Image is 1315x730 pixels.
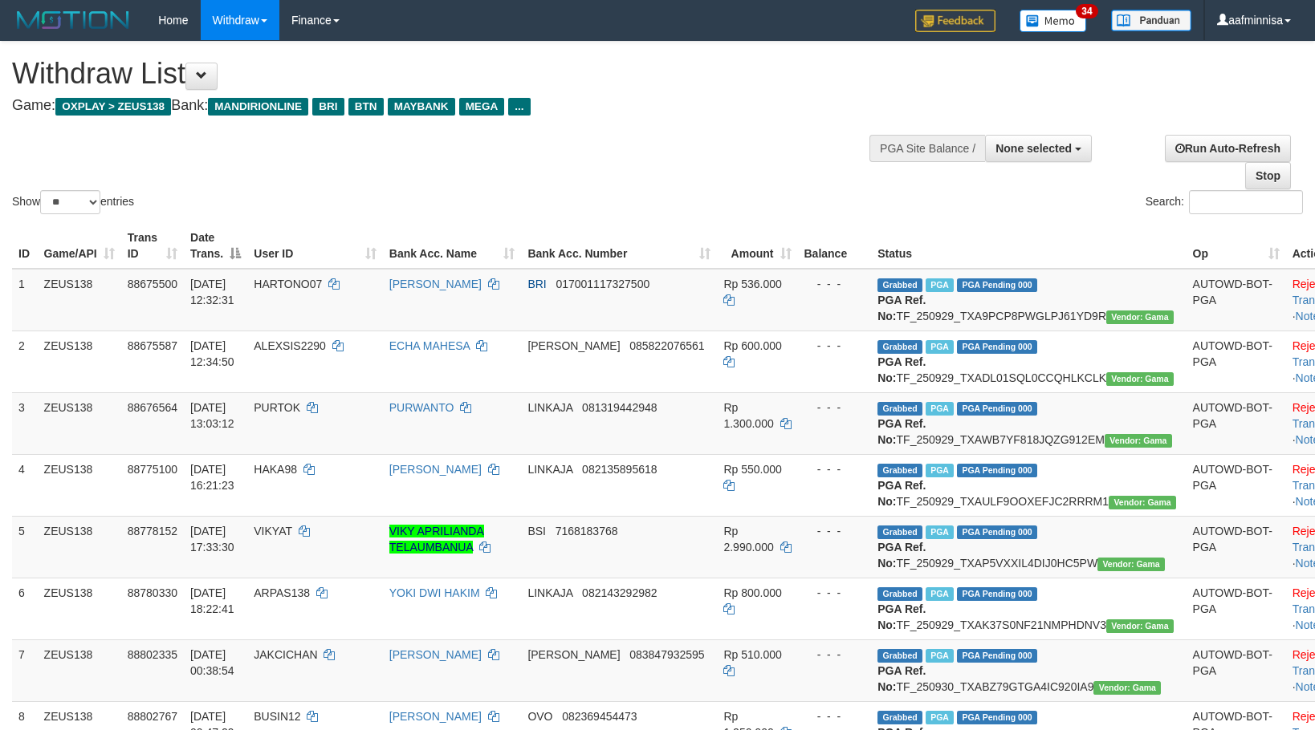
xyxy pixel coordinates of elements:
[926,711,954,724] span: Marked by aafsreyleap
[389,648,482,661] a: [PERSON_NAME]
[128,463,177,476] span: 88775100
[128,525,177,537] span: 88778152
[459,98,505,116] span: MEGA
[38,269,121,331] td: ZEUS138
[926,340,954,354] span: Marked by aafpengsreynich
[1187,516,1286,578] td: AUTOWD-BOT-PGA
[871,454,1186,516] td: TF_250929_TXAULF9OOXEFJC2RRRM1
[723,401,773,430] span: Rp 1.300.000
[723,648,781,661] span: Rp 510.000
[12,98,861,114] h4: Game: Bank:
[521,223,717,269] th: Bank Acc. Number: activate to sort column ascending
[389,525,484,554] a: VIKY APRILIANDA TELAUMBANUA
[877,340,922,354] span: Grabbed
[871,223,1186,269] th: Status
[562,710,637,723] span: Copy 082369454473 to clipboard
[12,331,38,392] td: 2
[877,525,922,539] span: Grabbed
[877,479,926,508] b: PGA Ref. No:
[1189,190,1303,214] input: Search:
[121,223,184,269] th: Trans ID: activate to sort column ascending
[12,190,134,214] label: Show entries
[804,647,865,663] div: - - -
[527,525,546,537] span: BSI
[877,711,922,724] span: Grabbed
[55,98,171,116] span: OXPLAY > ZEUS138
[527,710,552,723] span: OVO
[1245,162,1291,189] a: Stop
[871,639,1186,701] td: TF_250930_TXABZ79GTGA4IC920IA9
[926,278,954,292] span: Marked by aaftrukkakada
[389,710,482,723] a: [PERSON_NAME]
[208,98,308,116] span: MANDIRIONLINE
[804,461,865,477] div: - - -
[804,708,865,724] div: - - -
[1093,681,1161,695] span: Vendor URL: https://trx31.1velocity.biz
[184,223,247,269] th: Date Trans.: activate to sort column descending
[877,587,922,601] span: Grabbed
[1187,331,1286,392] td: AUTOWD-BOT-PGA
[877,294,926,322] b: PGA Ref. No:
[871,331,1186,392] td: TF_250929_TXADL01SQL0CCQHLKCLK
[1076,4,1097,18] span: 34
[957,278,1037,292] span: PGA Pending
[254,525,291,537] span: VIKYAT
[877,355,926,384] b: PGA Ref. No:
[871,392,1186,454] td: TF_250929_TXAWB7YF818JQZG912EM
[389,401,454,414] a: PURWANTO
[877,649,922,663] span: Grabbed
[871,269,1186,331] td: TF_250929_TXA9PCP8PWGLPJ61YD9R
[957,464,1037,477] span: PGA Pending
[871,578,1186,639] td: TF_250929_TXAK37S0NF21NMPHDNV3
[12,392,38,454] td: 3
[388,98,455,116] span: MAYBANK
[12,639,38,701] td: 7
[527,401,572,414] span: LINKAJA
[926,587,954,601] span: Marked by aafnoeunsreypich
[717,223,797,269] th: Amount: activate to sort column ascending
[254,648,317,661] span: JAKCICHAN
[804,338,865,354] div: - - -
[1165,135,1291,162] a: Run Auto-Refresh
[190,463,234,492] span: [DATE] 16:21:23
[128,648,177,661] span: 88802335
[190,339,234,368] span: [DATE] 12:34:50
[383,223,522,269] th: Bank Acc. Name: activate to sort column ascending
[1187,269,1286,331] td: AUTOWD-BOT-PGA
[389,463,482,476] a: [PERSON_NAME]
[1106,372,1174,386] span: Vendor URL: https://trx31.1velocity.biz
[190,278,234,306] span: [DATE] 12:32:31
[389,586,480,599] a: YOKI DWI HAKIM
[723,463,781,476] span: Rp 550.000
[582,401,657,414] span: Copy 081319442948 to clipboard
[723,586,781,599] span: Rp 800.000
[804,399,865,416] div: - - -
[582,463,657,476] span: Copy 082135895618 to clipboard
[527,648,620,661] span: [PERSON_NAME]
[1097,558,1165,571] span: Vendor URL: https://trx31.1velocity.biz
[38,331,121,392] td: ZEUS138
[995,142,1072,155] span: None selected
[38,578,121,639] td: ZEUS138
[40,190,100,214] select: Showentries
[12,578,38,639] td: 6
[1106,310,1174,324] span: Vendor URL: https://trx31.1velocity.biz
[869,135,985,162] div: PGA Site Balance /
[312,98,344,116] span: BRI
[985,135,1092,162] button: None selected
[957,711,1037,724] span: PGA Pending
[128,401,177,414] span: 88676564
[1187,639,1286,701] td: AUTOWD-BOT-PGA
[877,664,926,693] b: PGA Ref. No:
[723,525,773,554] span: Rp 2.990.000
[527,586,572,599] span: LINKAJA
[1187,454,1286,516] td: AUTOWD-BOT-PGA
[723,278,781,290] span: Rp 536.000
[926,525,954,539] span: Marked by aafchomsokheang
[798,223,872,269] th: Balance
[254,278,322,290] span: HARTONO07
[1106,619,1174,633] span: Vendor URL: https://trx31.1velocity.biz
[247,223,383,269] th: User ID: activate to sort column ascending
[508,98,530,116] span: ...
[38,454,121,516] td: ZEUS138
